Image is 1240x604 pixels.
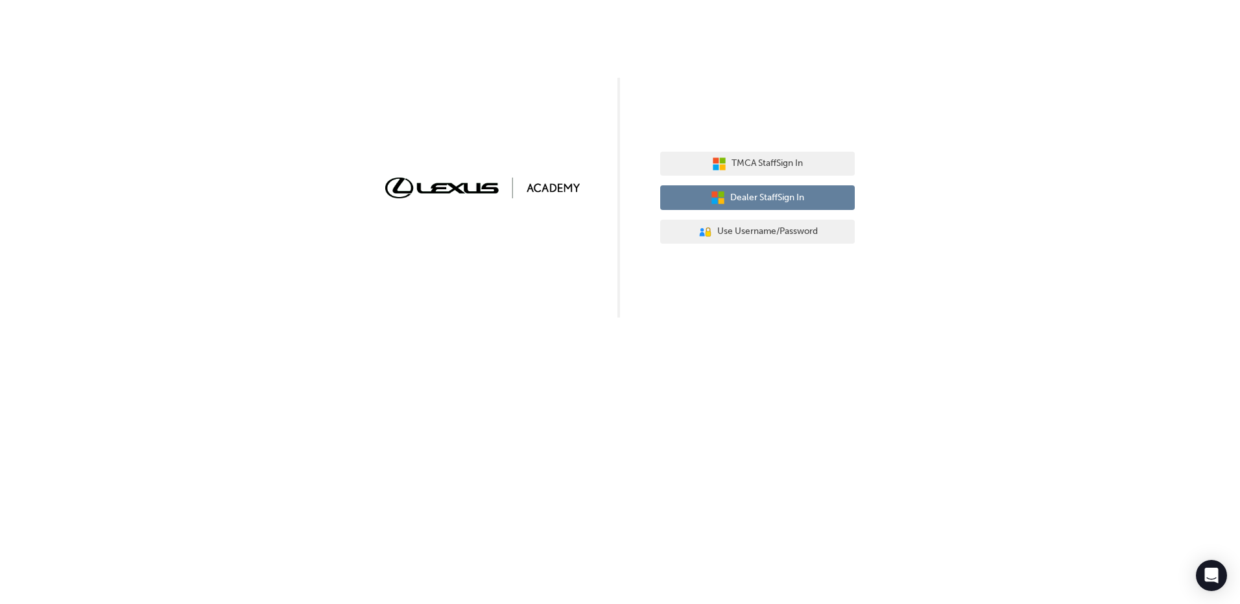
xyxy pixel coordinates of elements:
button: Dealer StaffSign In [660,185,855,210]
span: Use Username/Password [717,224,818,239]
button: TMCA StaffSign In [660,152,855,176]
button: Use Username/Password [660,220,855,244]
span: Dealer Staff Sign In [730,191,804,205]
div: Open Intercom Messenger [1196,560,1227,591]
img: Trak [385,178,580,198]
span: TMCA Staff Sign In [732,156,803,171]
